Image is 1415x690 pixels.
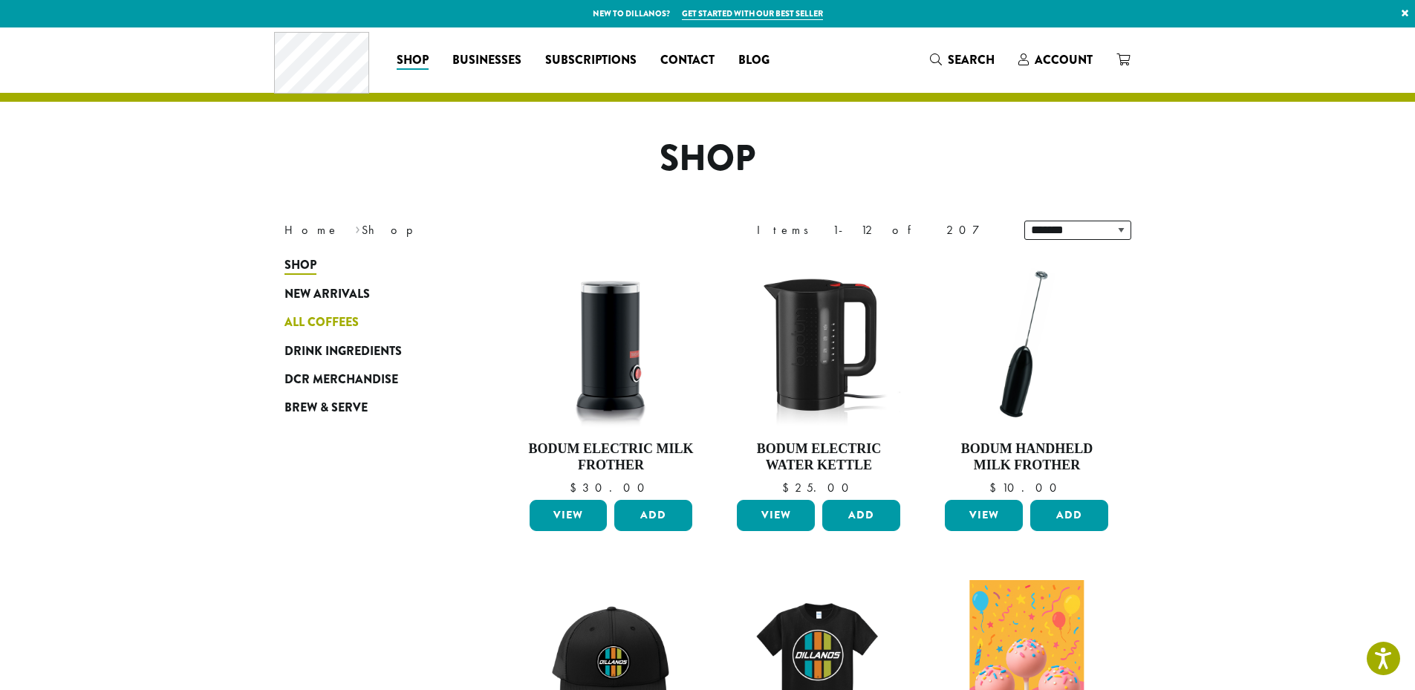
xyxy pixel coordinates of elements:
span: Subscriptions [545,51,637,70]
a: View [530,500,608,531]
span: Account [1035,51,1093,68]
bdi: 30.00 [570,480,651,495]
a: DCR Merchandise [284,365,463,394]
h1: Shop [273,137,1142,180]
img: DP3927.01-002.png [941,258,1112,429]
span: Blog [738,51,770,70]
a: Bodum Electric Milk Frother $30.00 [526,258,697,494]
span: $ [989,480,1002,495]
a: New Arrivals [284,280,463,308]
a: View [737,500,815,531]
span: Shop [284,256,316,275]
span: Brew & Serve [284,399,368,417]
span: $ [570,480,582,495]
span: Drink Ingredients [284,342,402,361]
h4: Bodum Electric Water Kettle [733,441,904,473]
span: Contact [660,51,715,70]
a: Bodum Electric Water Kettle $25.00 [733,258,904,494]
a: All Coffees [284,308,463,336]
span: DCR Merchandise [284,371,398,389]
a: Drink Ingredients [284,336,463,365]
a: Brew & Serve [284,394,463,422]
span: All Coffees [284,313,359,332]
img: DP3955.01.png [733,258,904,429]
button: Add [822,500,900,531]
h4: Bodum Handheld Milk Frother [941,441,1112,473]
a: Bodum Handheld Milk Frother $10.00 [941,258,1112,494]
span: $ [782,480,795,495]
img: DP3954.01-002.png [525,258,696,429]
button: Add [1030,500,1108,531]
span: New Arrivals [284,285,370,304]
bdi: 10.00 [989,480,1064,495]
h4: Bodum Electric Milk Frother [526,441,697,473]
span: Businesses [452,51,521,70]
a: Home [284,222,339,238]
span: Shop [397,51,429,70]
span: › [355,216,360,239]
a: Shop [284,251,463,279]
button: Add [614,500,692,531]
div: Items 1-12 of 207 [757,221,1002,239]
a: View [945,500,1023,531]
bdi: 25.00 [782,480,856,495]
a: Shop [385,48,440,72]
nav: Breadcrumb [284,221,686,239]
a: Get started with our best seller [682,7,823,20]
a: Search [918,48,1006,72]
span: Search [948,51,995,68]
